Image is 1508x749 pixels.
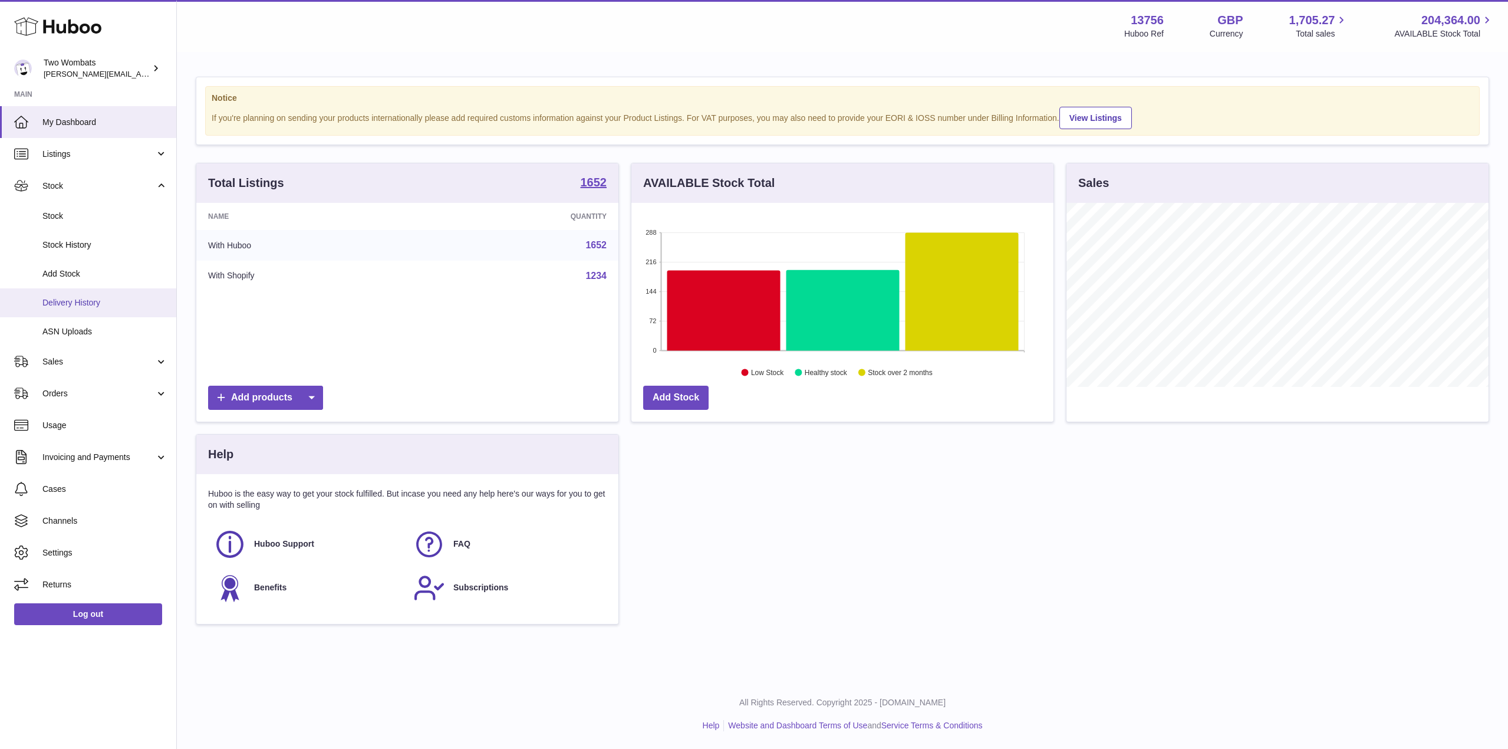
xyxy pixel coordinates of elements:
[1210,28,1243,40] div: Currency
[1394,12,1494,40] a: 204,364.00 AVAILABLE Stock Total
[1078,175,1109,191] h3: Sales
[805,369,848,377] text: Healthy stock
[212,93,1473,104] strong: Notice
[14,603,162,625] a: Log out
[42,149,155,160] span: Listings
[1289,12,1335,28] span: 1,705.27
[14,60,32,77] img: philip.carroll@twowombats.com
[1059,107,1132,129] a: View Listings
[42,239,167,251] span: Stock History
[42,297,167,308] span: Delivery History
[724,720,982,731] li: and
[208,386,323,410] a: Add products
[42,388,155,399] span: Orders
[42,326,167,337] span: ASN Uploads
[42,579,167,590] span: Returns
[1421,12,1480,28] span: 204,364.00
[196,230,424,261] td: With Huboo
[208,488,607,511] p: Huboo is the easy way to get your stock fulfilled. But incase you need any help here's our ways f...
[196,261,424,291] td: With Shopify
[42,356,155,367] span: Sales
[44,69,299,78] span: [PERSON_NAME][EMAIL_ADDRESS][PERSON_NAME][DOMAIN_NAME]
[42,484,167,495] span: Cases
[208,175,284,191] h3: Total Listings
[585,271,607,281] a: 1234
[42,452,155,463] span: Invoicing and Payments
[413,528,601,560] a: FAQ
[581,176,607,190] a: 1652
[208,446,233,462] h3: Help
[424,203,618,230] th: Quantity
[868,369,932,377] text: Stock over 2 months
[1131,12,1164,28] strong: 13756
[703,721,720,730] a: Help
[254,538,314,550] span: Huboo Support
[42,420,167,431] span: Usage
[453,582,508,593] span: Subscriptions
[1124,28,1164,40] div: Huboo Ref
[42,117,167,128] span: My Dashboard
[42,515,167,527] span: Channels
[42,547,167,559] span: Settings
[881,721,983,730] a: Service Terms & Conditions
[44,57,150,80] div: Two Wombats
[413,572,601,604] a: Subscriptions
[646,288,656,295] text: 144
[254,582,287,593] span: Benefits
[646,258,656,265] text: 216
[42,180,155,192] span: Stock
[186,697,1499,708] p: All Rights Reserved. Copyright 2025 - [DOMAIN_NAME]
[643,175,775,191] h3: AVAILABLE Stock Total
[653,347,656,354] text: 0
[212,105,1473,129] div: If you're planning on sending your products internationally please add required customs informati...
[453,538,470,550] span: FAQ
[643,386,709,410] a: Add Stock
[649,317,656,324] text: 72
[42,211,167,222] span: Stock
[646,229,656,236] text: 288
[1217,12,1243,28] strong: GBP
[1296,28,1348,40] span: Total sales
[585,240,607,250] a: 1652
[751,369,784,377] text: Low Stock
[728,721,867,730] a: Website and Dashboard Terms of Use
[214,528,401,560] a: Huboo Support
[1289,12,1349,40] a: 1,705.27 Total sales
[214,572,401,604] a: Benefits
[42,268,167,280] span: Add Stock
[581,176,607,188] strong: 1652
[1394,28,1494,40] span: AVAILABLE Stock Total
[196,203,424,230] th: Name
